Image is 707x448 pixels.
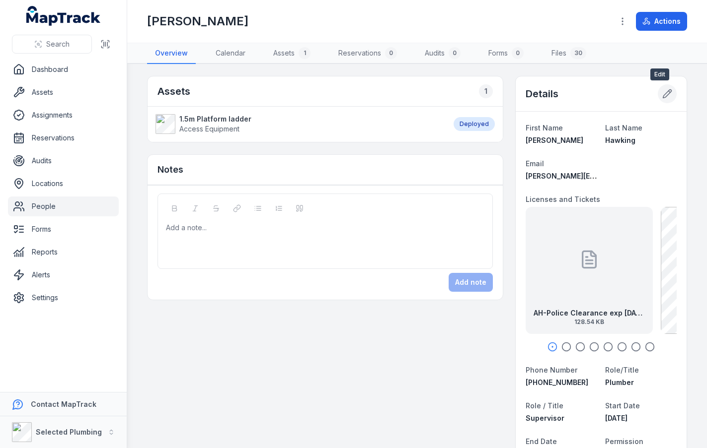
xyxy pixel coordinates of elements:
span: [PHONE_NUMBER] [526,378,588,386]
a: 1.5m Platform ladderAccess Equipment [156,114,444,134]
span: [PERSON_NAME] [526,136,583,144]
span: Edit [650,68,669,80]
strong: Contact MapTrack [31,400,96,408]
h2: Details [526,87,558,101]
div: 0 [385,47,397,59]
div: 1 [299,47,311,59]
div: 0 [449,47,461,59]
span: Licenses and Tickets [526,195,600,203]
div: Deployed [454,117,495,131]
a: MapTrack [26,6,101,26]
a: Forms [8,219,119,239]
span: Plumber [605,378,634,386]
span: [DATE] [605,414,628,422]
span: Permission [605,437,643,446]
a: Calendar [208,43,253,64]
a: Reservations0 [330,43,405,64]
button: Actions [636,12,687,31]
div: 1 [479,84,493,98]
a: Settings [8,288,119,308]
a: Assets [8,82,119,102]
a: Alerts [8,265,119,285]
span: Search [46,39,70,49]
span: Supervisor [526,414,564,422]
div: 30 [570,47,586,59]
span: Email [526,159,544,168]
a: Audits0 [417,43,469,64]
span: End Date [526,437,557,446]
a: Assets1 [265,43,318,64]
span: Role / Title [526,401,563,410]
span: First Name [526,124,563,132]
h3: Notes [157,163,183,177]
span: Last Name [605,124,642,132]
span: Start Date [605,401,640,410]
a: Audits [8,151,119,171]
a: Assignments [8,105,119,125]
a: Reservations [8,128,119,148]
time: 2/13/2023, 12:00:00 AM [605,414,628,422]
h2: Assets [157,84,190,98]
strong: 1.5m Platform ladder [179,114,251,124]
a: Locations [8,174,119,193]
div: 0 [512,47,524,59]
span: Hawking [605,136,635,144]
span: [PERSON_NAME][EMAIL_ADDRESS][DOMAIN_NAME] [526,172,703,180]
button: Search [12,35,92,54]
span: Access Equipment [179,125,239,133]
a: Overview [147,43,196,64]
a: People [8,196,119,216]
span: Phone Number [526,366,577,374]
a: Files30 [544,43,594,64]
strong: Selected Plumbing [36,428,102,436]
a: Dashboard [8,60,119,79]
a: Reports [8,242,119,262]
h1: [PERSON_NAME] [147,13,248,29]
span: 128.54 KB [534,318,645,326]
a: Forms0 [480,43,532,64]
strong: AH-Police Clearance exp [DATE] [534,308,645,318]
span: Role/Title [605,366,639,374]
